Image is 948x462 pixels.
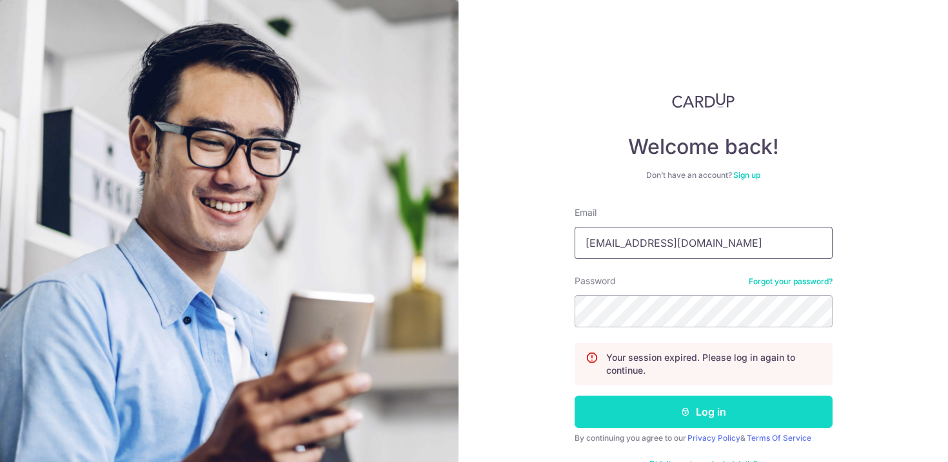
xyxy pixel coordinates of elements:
input: Enter your Email [575,227,833,259]
div: Don’t have an account? [575,170,833,180]
img: CardUp Logo [672,93,735,108]
a: Forgot your password? [749,276,833,287]
a: Privacy Policy [687,433,740,443]
a: Sign up [733,170,760,180]
button: Log in [575,396,833,428]
p: Your session expired. Please log in again to continue. [606,351,822,377]
label: Password [575,274,616,287]
h4: Welcome back! [575,134,833,160]
label: Email [575,206,597,219]
a: Terms Of Service [747,433,811,443]
div: By continuing you agree to our & [575,433,833,443]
